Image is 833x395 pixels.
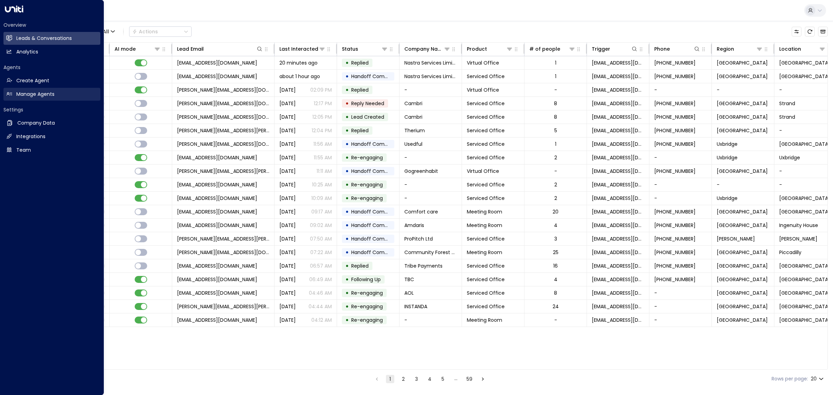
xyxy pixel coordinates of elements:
[404,59,457,66] span: Nastra Services Limited
[404,100,422,107] span: Cambri
[779,317,830,323] span: Newcastle
[279,262,296,269] span: Yesterday
[404,208,438,215] span: Comfort care
[712,178,774,191] td: -
[345,301,349,312] div: •
[312,181,332,188] p: 10:25 AM
[592,168,644,175] span: liveleads@commversion.com
[467,100,505,107] span: Serviced Office
[404,114,422,120] span: Cambri
[351,100,384,107] span: Reply Needed
[404,127,425,134] span: Therium
[779,195,830,202] span: Stockley Park
[649,178,712,191] td: -
[654,114,696,120] span: +447796412346
[467,127,505,134] span: Serviced Office
[654,73,696,80] span: +966596474212
[649,286,712,300] td: -
[479,375,487,383] button: Go to next page
[654,249,696,256] span: +447982665506
[717,127,768,134] span: London
[279,195,296,202] span: Yesterday
[649,313,712,327] td: -
[310,86,332,93] p: 02:09 PM
[779,100,795,107] span: Strand
[404,276,414,283] span: TBC
[592,141,644,148] span: noreply@notifications.hubspot.com
[314,154,332,161] p: 11:55 AM
[177,289,257,296] span: lucyhclarke87@aol.co.uk
[717,289,768,296] span: Manchester
[312,114,332,120] p: 12:05 PM
[177,235,269,242] span: vicki.barker@propitch.online
[351,249,400,256] span: Handoff Completed
[592,276,644,283] span: noreply@notifications.hubspot.com
[818,27,828,36] button: Archived Leads
[779,154,800,161] span: Uxbridge
[779,45,801,53] div: Location
[467,86,499,93] span: Virtual Office
[779,45,826,53] div: Location
[345,314,349,326] div: •
[345,84,349,96] div: •
[312,127,332,134] p: 12:04 PM
[467,222,502,229] span: Meeting Room
[404,141,422,148] span: Usedful
[345,246,349,258] div: •
[654,45,670,53] div: Phone
[529,45,575,53] div: # of people
[554,100,557,107] div: 8
[554,86,557,93] div: -
[554,276,557,283] div: 4
[177,114,269,120] span: Meyer.prinsloo@cambri.io
[16,133,45,140] h2: Integrations
[317,168,332,175] p: 11:11 AM
[467,208,502,215] span: Meeting Room
[467,195,505,202] span: Serviced Office
[3,130,100,143] a: Integrations
[717,249,768,256] span: Manchester
[592,181,644,188] span: noreply@notifications.hubspot.com
[717,262,768,269] span: London
[779,276,830,283] span: Gracechurch Street
[779,303,830,310] span: Gracechurch Street
[177,168,269,175] span: artan@ajeti.com
[717,154,738,161] span: Uxbridge
[345,152,349,163] div: •
[404,45,444,53] div: Company Name
[345,57,349,69] div: •
[177,45,263,53] div: Lead Email
[177,262,257,269] span: mae@tribepayments.com
[103,29,109,34] span: All
[467,289,505,296] span: Serviced Office
[399,313,462,327] td: -
[279,86,296,93] span: Yesterday
[554,168,557,175] div: -
[351,289,383,296] span: Trigger
[553,249,558,256] div: 25
[811,374,825,384] div: 20
[129,26,192,37] button: Actions
[649,151,712,164] td: -
[177,276,257,283] span: emmag.012025@gmail.com
[779,262,830,269] span: Gracechurch Street
[311,195,332,202] p: 10:09 AM
[177,154,257,161] span: saurabhvalsangkar@gmail.com
[467,59,499,66] span: Virtual Office
[310,249,332,256] p: 07:22 AM
[351,59,369,66] span: Replied
[779,73,830,80] span: Balloon Street
[465,375,474,383] button: Go to page 59
[717,45,734,53] div: Region
[467,276,505,283] span: Serviced Office
[654,127,696,134] span: +447795806893
[712,83,774,96] td: -
[467,262,505,269] span: Serviced Office
[3,22,100,28] h2: Overview
[779,208,830,215] span: Aberdeen
[115,45,161,53] div: AI mode
[404,222,424,229] span: Amdaris
[592,114,644,120] span: noreply@notifications.hubspot.com
[467,45,513,53] div: Product
[529,45,560,53] div: # of people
